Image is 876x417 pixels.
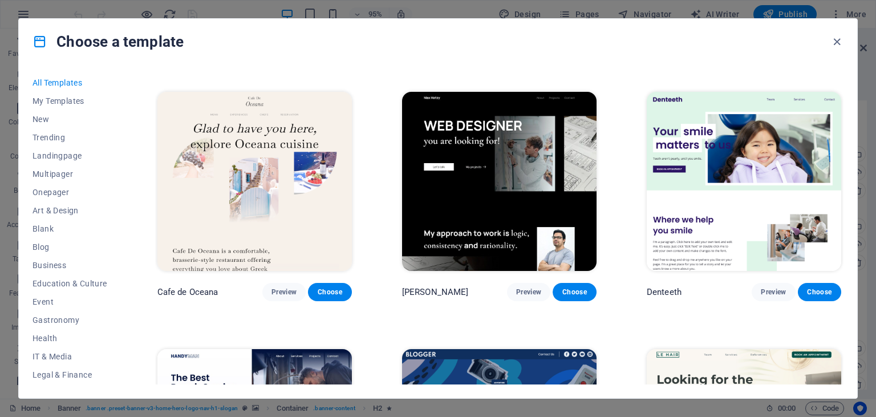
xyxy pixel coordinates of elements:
[33,183,107,201] button: Onepager
[402,92,597,271] img: Max Hatzy
[33,329,107,347] button: Health
[33,169,107,179] span: Multipager
[562,288,587,297] span: Choose
[33,92,107,110] button: My Templates
[33,128,107,147] button: Trending
[33,347,107,366] button: IT & Media
[33,366,107,384] button: Legal & Finance
[33,274,107,293] button: Education & Culture
[271,288,297,297] span: Preview
[262,283,306,301] button: Preview
[33,256,107,274] button: Business
[33,78,107,87] span: All Templates
[33,133,107,142] span: Trending
[33,334,107,343] span: Health
[33,96,107,106] span: My Templates
[507,283,550,301] button: Preview
[33,370,107,379] span: Legal & Finance
[798,283,841,301] button: Choose
[807,288,832,297] span: Choose
[157,92,352,271] img: Cafe de Oceana
[33,238,107,256] button: Blog
[33,311,107,329] button: Gastronomy
[33,242,107,252] span: Blog
[33,293,107,311] button: Event
[317,288,342,297] span: Choose
[33,352,107,361] span: IT & Media
[33,220,107,238] button: Blank
[402,286,469,298] p: [PERSON_NAME]
[33,74,107,92] button: All Templates
[33,297,107,306] span: Event
[516,288,541,297] span: Preview
[33,384,107,402] button: Non-Profit
[647,92,841,271] img: Denteeth
[33,315,107,325] span: Gastronomy
[308,283,351,301] button: Choose
[33,110,107,128] button: New
[647,286,682,298] p: Denteeth
[33,33,184,51] h4: Choose a template
[33,151,107,160] span: Landingpage
[33,165,107,183] button: Multipager
[33,279,107,288] span: Education & Culture
[553,283,596,301] button: Choose
[33,147,107,165] button: Landingpage
[33,115,107,124] span: New
[157,286,218,298] p: Cafe de Oceana
[33,201,107,220] button: Art & Design
[33,261,107,270] span: Business
[761,288,786,297] span: Preview
[33,188,107,197] span: Onepager
[33,224,107,233] span: Blank
[752,283,795,301] button: Preview
[33,206,107,215] span: Art & Design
